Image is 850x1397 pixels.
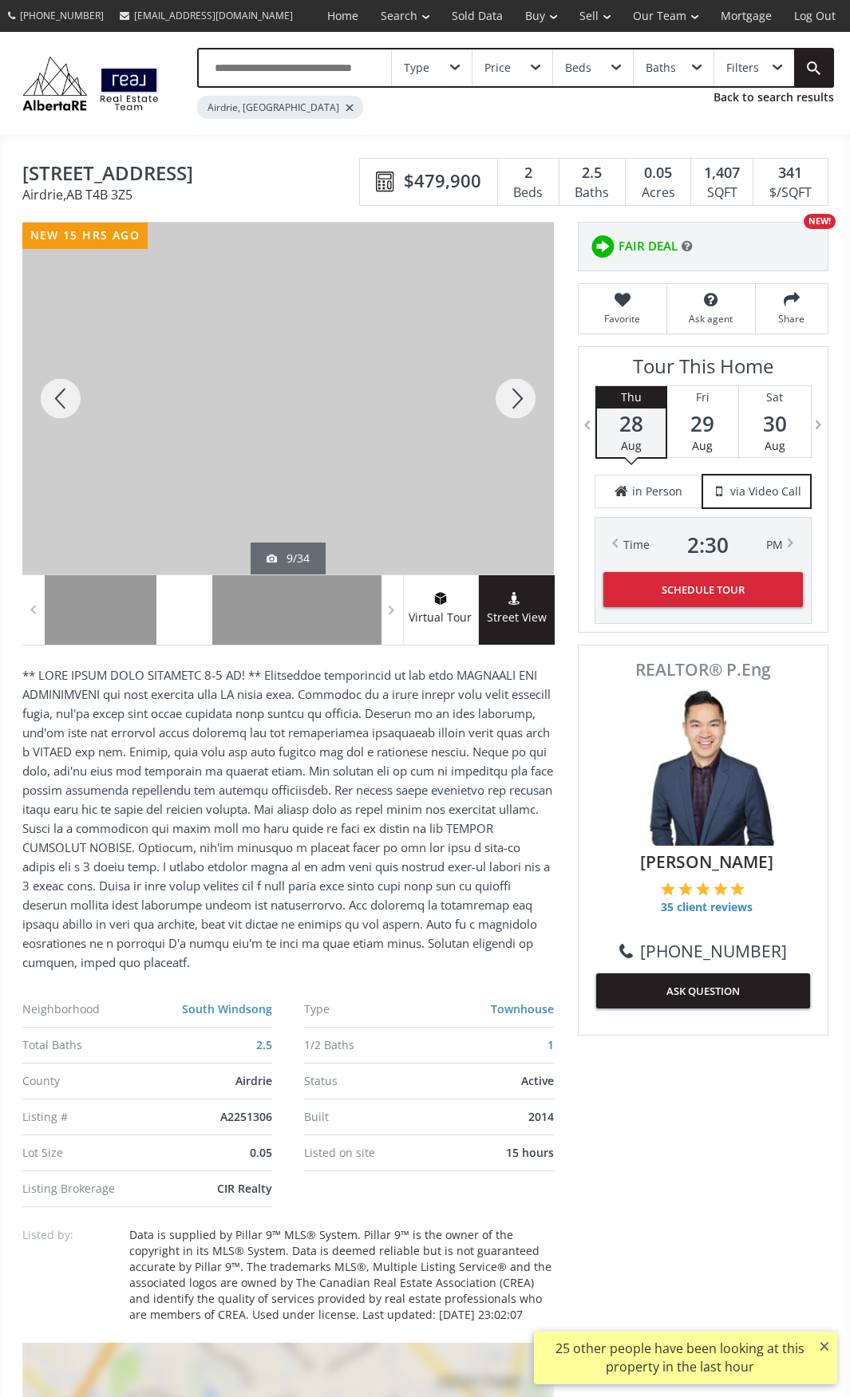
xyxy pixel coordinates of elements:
[506,163,551,184] div: 2
[621,438,642,453] span: Aug
[506,1145,554,1160] span: 15 hours
[675,312,747,326] span: Ask agent
[479,609,555,627] span: Street View
[597,412,666,435] span: 28
[506,181,551,205] div: Beds
[22,1111,155,1123] div: Listing #
[726,62,759,73] div: Filters
[567,163,617,184] div: 2.5
[596,661,810,678] span: REALTOR® P.Eng
[521,1073,554,1088] span: Active
[714,89,834,105] a: Back to search results
[22,665,554,972] p: ** LORE IPSUM DOLO SITAMETC 8-5 AD! ** Elitseddoe temporincid ut lab etdo MAGNAALI ENI ADMINIMVEN...
[217,1181,272,1196] span: CIR Realty
[112,1,301,30] a: [EMAIL_ADDRESS][DOMAIN_NAME]
[587,312,658,326] span: Favorite
[22,1227,118,1243] p: Listed by:
[587,231,619,262] img: rating icon
[567,181,617,205] div: Baths
[22,1075,155,1087] div: County
[661,882,675,896] img: 1 of 5 stars
[484,62,511,73] div: Price
[714,882,728,896] img: 4 of 5 stars
[804,214,836,229] div: NEW!
[646,62,676,73] div: Baths
[619,238,678,255] span: FAIR DEAL
[739,386,811,408] div: Sat
[603,572,803,607] button: Schedule Tour
[491,1001,554,1016] a: Townhouse
[267,551,310,566] div: 9/34
[597,386,666,408] div: Thu
[20,9,104,22] span: [PHONE_NUMBER]
[687,534,729,556] span: 2 : 30
[22,223,148,249] div: new 15 hrs ago
[678,882,693,896] img: 2 of 5 stars
[661,899,753,915] span: 35 client reviews
[542,1340,817,1376] div: 25 other people have been looking at this property in the last hour
[304,1040,437,1051] div: 1/2 Baths
[634,163,682,184] div: 0.05
[197,96,363,119] div: Airdrie, [GEOGRAPHIC_DATA]
[433,592,449,605] img: virtual tour icon
[22,163,359,187] span: 100 Windford Rise SW
[565,62,591,73] div: Beds
[22,1147,155,1158] div: Lot Size
[619,939,787,963] a: [PHONE_NUMBER]
[220,1109,272,1124] span: A2251306
[812,1332,837,1360] button: ×
[528,1109,554,1124] span: 2014
[250,1145,272,1160] span: 0.05
[22,223,554,574] div: 100 Windford Rise SW Airdrie, AB T4B 3Z5 - Photo 9 of 34
[634,181,682,205] div: Acres
[22,1004,155,1015] div: Neighborhood
[696,882,710,896] img: 3 of 5 stars
[739,412,811,435] span: 30
[548,1037,554,1052] a: 1
[764,312,820,326] span: Share
[22,1040,155,1051] div: Total Baths
[134,9,293,22] span: [EMAIL_ADDRESS][DOMAIN_NAME]
[235,1073,272,1088] span: Airdrie
[761,181,819,205] div: $/SQFT
[595,355,812,385] h3: Tour This Home
[16,53,165,115] img: Logo
[623,534,783,556] div: Time PM
[765,438,785,453] span: Aug
[704,163,740,184] span: 1,407
[22,188,359,201] span: Airdrie , AB T4B 3Z5
[667,412,738,435] span: 29
[667,386,738,408] div: Fri
[761,163,819,184] div: 341
[404,62,429,73] div: Type
[403,609,478,627] span: Virtual Tour
[182,1001,272,1016] a: South Windsong
[129,1227,554,1323] div: Data is supplied by Pillar 9™ MLS® System. Pillar 9™ is the owner of the copyright in its MLS® Sy...
[403,575,479,645] a: virtual tour iconVirtual Tour
[632,483,682,499] span: in Person
[404,168,481,193] span: $479,900
[730,483,801,499] span: via Video Call
[699,181,745,205] div: SQFT
[730,882,745,896] img: 5 of 5 stars
[596,973,810,1008] button: ASK QUESTION
[256,1037,272,1052] a: 2.5
[304,1111,437,1123] div: Built
[304,1147,437,1158] div: Listed on site
[604,850,810,874] span: [PERSON_NAME]
[22,1183,155,1194] div: Listing Brokerage
[304,1004,437,1015] div: Type
[623,686,783,846] img: Photo of Colin Woo
[692,438,713,453] span: Aug
[304,1075,437,1087] div: Status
